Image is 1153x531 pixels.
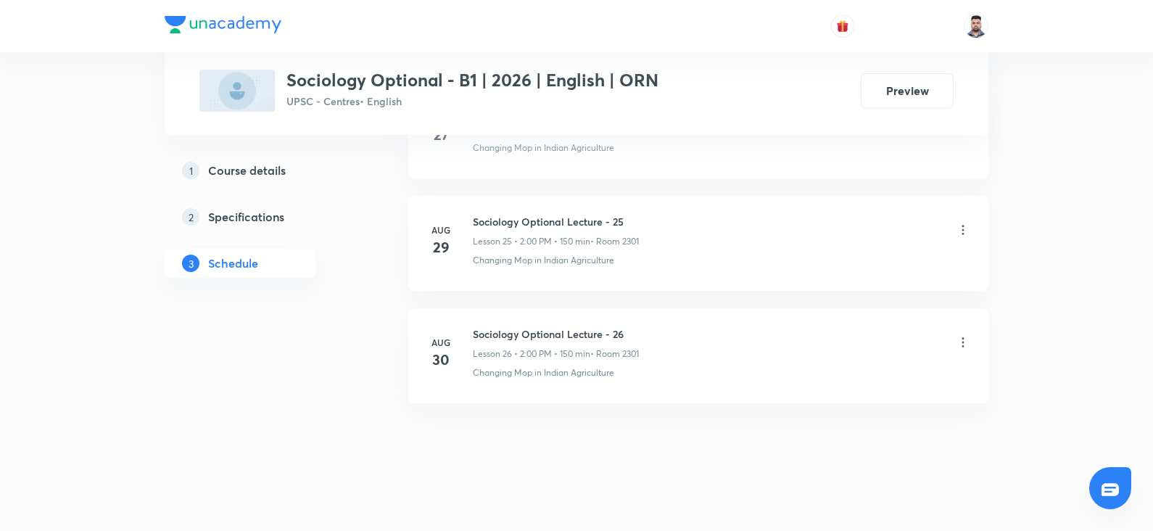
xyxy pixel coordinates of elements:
button: Preview [861,73,954,108]
h5: Specifications [208,208,284,226]
h6: Aug [426,336,455,349]
h4: 29 [426,236,455,258]
p: Changing Mop in Indian Agriculture [473,366,614,379]
p: 1 [182,162,199,179]
h6: Sociology Optional Lecture - 26 [473,326,639,342]
p: • Room 2301 [590,347,639,361]
img: avatar [836,20,849,33]
h5: Course details [208,162,286,179]
img: Company Logo [165,16,281,33]
button: avatar [831,15,854,38]
p: UPSC - Centres • English [286,94,658,109]
h6: Aug [426,223,455,236]
p: Lesson 26 • 2:00 PM • 150 min [473,347,590,361]
h3: Sociology Optional - B1 | 2026 | English | ORN [286,70,658,91]
a: Company Logo [165,16,281,37]
p: Changing Mop in Indian Agriculture [473,254,614,267]
h5: Schedule [208,255,258,272]
p: 2 [182,208,199,226]
h6: Sociology Optional Lecture - 25 [473,214,639,229]
a: 1Course details [165,156,362,185]
a: 2Specifications [165,202,362,231]
h4: 30 [426,349,455,371]
img: 6C964C77-3291-4C2E-9EAA-A7C9B8B3E063_plus.png [199,70,275,112]
p: Changing Mop in Indian Agriculture [473,141,614,155]
p: Lesson 25 • 2:00 PM • 150 min [473,235,590,248]
img: Maharaj Singh [964,14,988,38]
p: 3 [182,255,199,272]
p: • Room 2301 [590,235,639,248]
